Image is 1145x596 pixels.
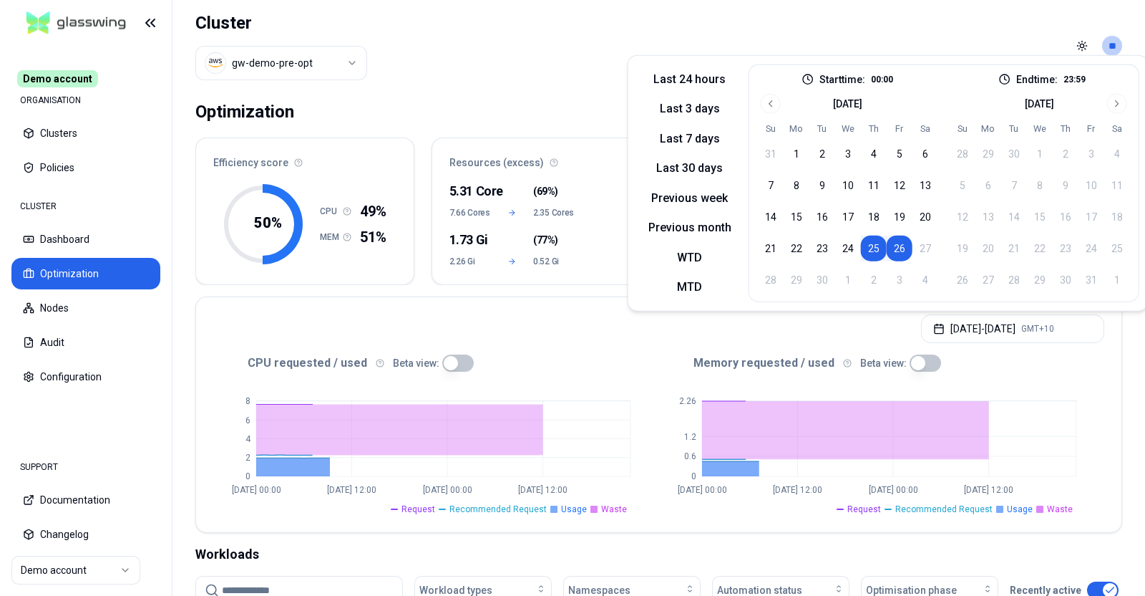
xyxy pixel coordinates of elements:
[809,141,835,167] button: 2
[196,138,414,178] div: Efficiency score
[761,94,781,114] button: Go to previous month
[912,173,938,198] button: 13
[784,122,809,135] th: Monday
[637,216,743,239] button: Previous month
[861,204,887,230] button: 18
[684,451,696,461] tspan: 0.6
[784,141,809,167] button: 1
[758,173,784,198] button: 7
[21,6,132,40] img: GlassWing
[684,432,696,442] tspan: 1.2
[887,204,912,230] button: 19
[245,471,250,481] tspan: 0
[11,117,160,149] button: Clusters
[537,184,555,198] span: 69%
[360,227,386,247] span: 51%
[11,223,160,255] button: Dashboard
[887,173,912,198] button: 12
[833,97,862,111] div: [DATE]
[912,122,938,135] th: Saturday
[835,204,861,230] button: 17
[11,152,160,183] button: Policies
[423,485,472,495] tspan: [DATE] 00:00
[245,396,250,406] tspan: 8
[245,434,251,444] tspan: 4
[860,356,907,370] p: Beta view:
[11,86,160,115] div: ORGANISATION
[784,173,809,198] button: 8
[11,292,160,324] button: Nodes
[533,233,558,247] span: ( )
[637,127,743,150] button: Last 7 days
[11,453,160,481] div: SUPPORT
[773,485,822,495] tspan: [DATE] 12:00
[401,504,435,515] span: Request
[195,11,367,34] h1: Cluster
[432,138,650,178] div: Resources (excess)
[887,141,912,167] button: 5
[1063,74,1086,85] p: 23:59
[561,504,587,515] span: Usage
[11,519,160,550] button: Changelog
[320,231,343,243] h1: MEM
[637,276,743,299] button: MTD
[1053,122,1078,135] th: Thursday
[195,97,294,126] div: Optimization
[195,46,367,80] button: Select a value
[861,173,887,198] button: 11
[819,74,865,85] label: Start time:
[809,236,835,261] button: 23
[1027,122,1053,135] th: Wednesday
[11,361,160,393] button: Configuration
[758,204,784,230] button: 14
[1107,94,1127,114] button: Go to next month
[784,204,809,230] button: 15
[758,122,784,135] th: Sunday
[809,122,835,135] th: Tuesday
[678,485,727,495] tspan: [DATE] 00:00
[1007,504,1033,515] span: Usage
[533,256,575,267] span: 0.52 Gi
[975,122,1001,135] th: Monday
[1025,97,1054,111] div: [DATE]
[232,56,313,70] div: gw-demo-pre-opt
[887,236,912,261] button: 26
[449,256,492,267] span: 2.26 Gi
[895,504,993,515] span: Recommended Request
[758,141,784,167] button: 31
[449,207,492,218] span: 7.66 Cores
[320,206,343,217] h1: CPU
[912,204,938,230] button: 20
[1021,323,1054,335] span: GMT+10
[232,485,281,495] tspan: [DATE] 00:00
[449,504,547,515] span: Recommended Request
[254,214,282,231] tspan: 50 %
[784,236,809,261] button: 22
[327,485,376,495] tspan: [DATE] 12:00
[637,97,743,120] button: Last 3 days
[847,504,881,515] span: Request
[887,122,912,135] th: Friday
[208,56,223,70] img: aws
[861,122,887,135] th: Thursday
[1078,122,1104,135] th: Friday
[637,186,743,209] button: Previous week
[533,207,575,218] span: 2.35 Cores
[809,204,835,230] button: 16
[809,173,835,198] button: 9
[637,67,743,90] button: Last 24 hours
[537,233,555,247] span: 77%
[835,236,861,261] button: 24
[601,504,627,515] span: Waste
[393,356,439,370] p: Beta view:
[861,236,887,261] button: 25
[1001,122,1027,135] th: Tuesday
[921,314,1104,343] button: [DATE]-[DATE]GMT+10
[871,74,893,85] p: 00:00
[758,236,784,261] button: 21
[533,184,558,198] span: ( )
[964,485,1013,495] tspan: [DATE] 12:00
[245,415,250,426] tspan: 6
[637,246,743,269] button: WTD
[449,230,492,250] div: 1.73 Gi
